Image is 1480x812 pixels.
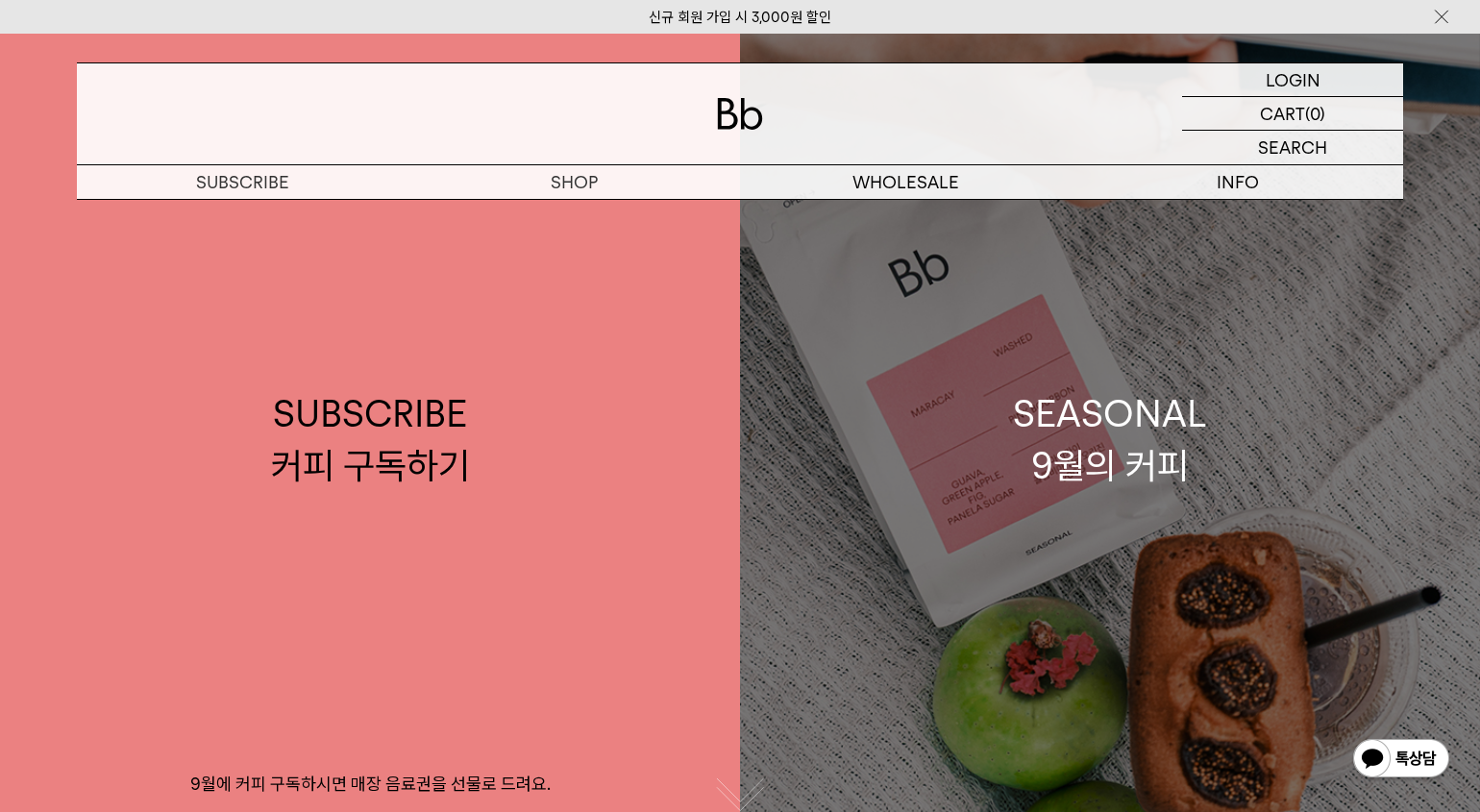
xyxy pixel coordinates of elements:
[1266,63,1320,96] p: LOGIN
[1072,165,1403,199] p: INFO
[271,388,470,490] div: SUBSCRIBE 커피 구독하기
[77,165,408,199] a: SUBSCRIBE
[408,165,740,199] a: SHOP
[1260,97,1305,130] p: CART
[1013,388,1207,490] div: SEASONAL 9월의 커피
[1182,97,1403,131] a: CART (0)
[717,98,763,130] img: 로고
[1351,737,1451,783] img: 카카오톡 채널 1:1 채팅 버튼
[1305,97,1325,130] p: (0)
[740,165,1072,199] p: WHOLESALE
[1182,63,1403,97] a: LOGIN
[649,9,831,26] a: 신규 회원 가입 시 3,000원 할인
[1258,131,1327,164] p: SEARCH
